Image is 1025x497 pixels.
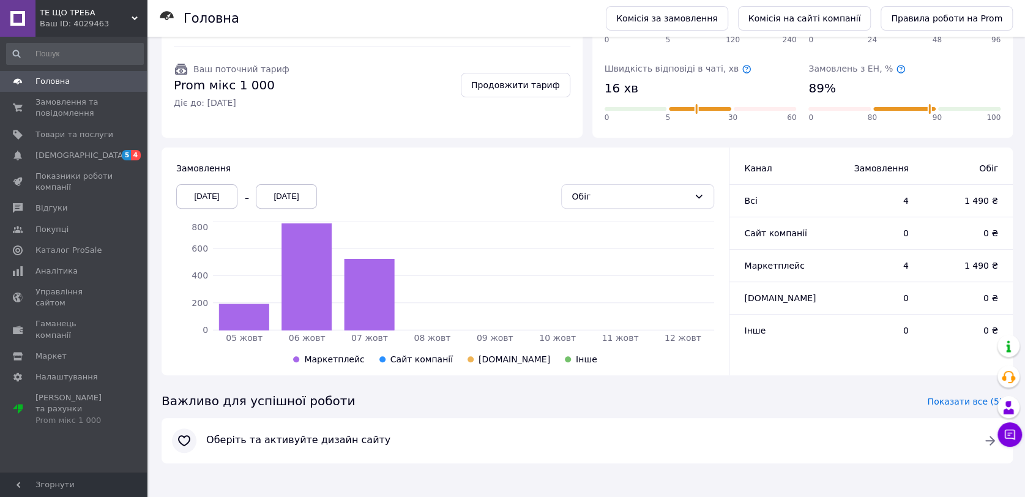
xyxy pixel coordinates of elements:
[665,333,701,343] tspan: 12 жовт
[256,184,317,209] div: [DATE]
[602,333,639,343] tspan: 11 жовт
[35,150,126,161] span: [DEMOGRAPHIC_DATA]
[808,35,813,45] span: 0
[192,243,208,253] tspan: 600
[35,415,113,426] div: Prom мікс 1 000
[605,80,638,97] span: 16 хв
[461,73,570,97] a: Продовжити тариф
[933,227,998,239] span: 0 ₴
[131,150,141,160] span: 4
[572,190,689,203] div: Обіг
[576,354,597,364] span: Інше
[184,11,239,26] h1: Головна
[606,6,728,31] a: Комісія за замовлення
[192,222,208,232] tspan: 800
[351,333,388,343] tspan: 07 жовт
[839,260,909,272] span: 4
[787,113,796,123] span: 60
[193,64,289,74] span: Ваш поточний тариф
[35,286,113,308] span: Управління сайтом
[35,245,102,256] span: Каталог ProSale
[933,292,998,304] span: 0 ₴
[744,326,766,335] span: Інше
[40,7,132,18] span: ТЕ ЩО ТРЕБА
[174,97,289,109] span: Діє до: [DATE]
[728,113,737,123] span: 30
[868,113,877,123] span: 80
[744,228,807,238] span: Сайт компанії
[304,354,364,364] span: Маркетплейс
[35,97,113,119] span: Замовлення та повідомлення
[162,418,1013,463] a: Оберіть та активуйте дизайн сайту
[839,162,909,174] span: Замовлення
[605,113,609,123] span: 0
[666,35,671,45] span: 5
[122,150,132,160] span: 5
[744,293,816,303] span: [DOMAIN_NAME]
[744,261,804,271] span: Маркетплейс
[933,324,998,337] span: 0 ₴
[986,113,1001,123] span: 100
[605,35,609,45] span: 0
[174,77,289,94] span: Prom мікс 1 000
[932,113,941,123] span: 90
[35,129,113,140] span: Товари та послуги
[738,6,871,31] a: Комісія на сайті компанії
[414,333,450,343] tspan: 08 жовт
[666,113,671,123] span: 5
[6,43,144,65] input: Пошук
[839,324,909,337] span: 0
[479,354,550,364] span: [DOMAIN_NAME]
[839,227,909,239] span: 0
[868,35,877,45] span: 24
[192,271,208,280] tspan: 400
[933,260,998,272] span: 1 490 ₴
[477,333,513,343] tspan: 09 жовт
[40,18,147,29] div: Ваш ID: 4029463
[226,333,263,343] tspan: 05 жовт
[933,195,998,207] span: 1 490 ₴
[390,354,453,364] span: Сайт компанії
[997,422,1022,447] button: Чат з покупцем
[933,162,998,174] span: Обіг
[726,35,740,45] span: 120
[839,292,909,304] span: 0
[605,64,751,73] span: Швидкість відповіді в чаті, хв
[35,266,78,277] span: Аналітика
[206,433,968,447] span: Оберіть та активуйте дизайн сайту
[35,318,113,340] span: Гаманець компанії
[35,76,70,87] span: Головна
[35,224,69,235] span: Покупці
[881,6,1013,31] a: Правила роботи на Prom
[808,80,835,97] span: 89%
[539,333,576,343] tspan: 10 жовт
[808,64,905,73] span: Замовлень з ЕН, %
[176,184,237,209] div: [DATE]
[839,195,909,207] span: 4
[35,392,113,426] span: [PERSON_NAME] та рахунки
[176,163,231,173] span: Замовлення
[927,395,1002,408] span: Показати все (5)
[35,372,98,383] span: Налаштування
[991,35,1001,45] span: 96
[162,392,355,410] span: Важливо для успішної роботи
[808,113,813,123] span: 0
[35,351,67,362] span: Маркет
[203,325,208,335] tspan: 0
[744,163,772,173] span: Канал
[192,297,208,307] tspan: 200
[932,35,941,45] span: 48
[744,196,757,206] span: Всi
[35,171,113,193] span: Показники роботи компанії
[289,333,326,343] tspan: 06 жовт
[782,35,796,45] span: 240
[35,203,67,214] span: Відгуки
